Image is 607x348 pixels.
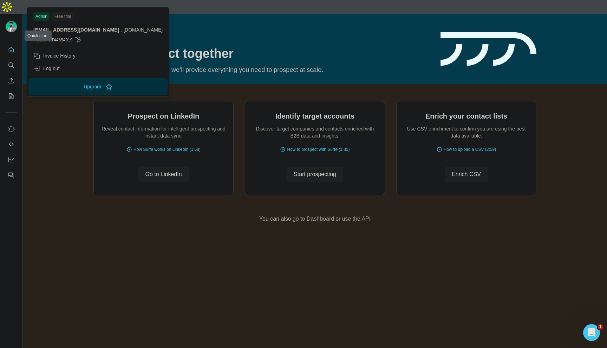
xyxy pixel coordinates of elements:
img: banner [440,32,536,66]
span: Enrich CSV [452,170,481,179]
button: Enrich CSV [6,74,17,87]
p: Pick your starting point and we’ll provide everything you need to prospect at scale. [93,65,432,75]
span: You can also [259,215,291,223]
button: Dashboard [6,153,17,166]
span: How to prospect with Surfe (1:30) [287,146,350,153]
p: Discover target companies and contacts enriched with B2B data and insights. [252,125,378,139]
span: How to upload a CSV (2:59) [444,146,496,153]
button: go to Dashboard [293,215,334,223]
div: Admin [33,12,50,21]
button: use the API [342,215,371,223]
div: Free trial [52,12,73,21]
button: Go to LinkedIn [138,167,189,182]
img: Avatar [6,21,17,32]
button: Use Surfe API [6,138,17,150]
div: Invoice History [33,52,76,59]
button: Quick start [6,43,17,56]
button: Use Surfe on LinkedIn [6,122,17,135]
button: Search [6,59,17,72]
button: Start prospecting [287,167,343,182]
h2: Enrich your contact lists [425,111,507,121]
h1: Let’s prospect together [93,47,432,61]
span: [EMAIL_ADDRESS][DOMAIN_NAME] [33,27,119,33]
span: or [335,215,340,223]
span: [DOMAIN_NAME] [123,27,163,33]
button: My lists [6,90,17,102]
div: Quick start [93,27,432,34]
span: HUBSPOT44654919 [33,37,72,43]
span: Go to LinkedIn [145,170,182,179]
h2: Identify target accounts [275,111,355,121]
span: How Surfe works on LinkedIn (1:58) [133,146,201,153]
p: Use CSV enrichment to confirm you are using the best data available. [404,125,529,139]
span: 1 [598,324,603,330]
iframe: Intercom live chat [583,324,600,341]
button: Upgrade [28,78,168,95]
div: Log out [33,65,60,72]
button: Feedback [6,169,17,181]
p: Reveal contact information for intelligent prospecting and instant data sync. [101,125,226,139]
span: . [120,27,122,33]
h2: Prospect on LinkedIn [128,111,199,121]
button: Enrich CSV [445,167,488,182]
span: Start prospecting [294,170,336,179]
